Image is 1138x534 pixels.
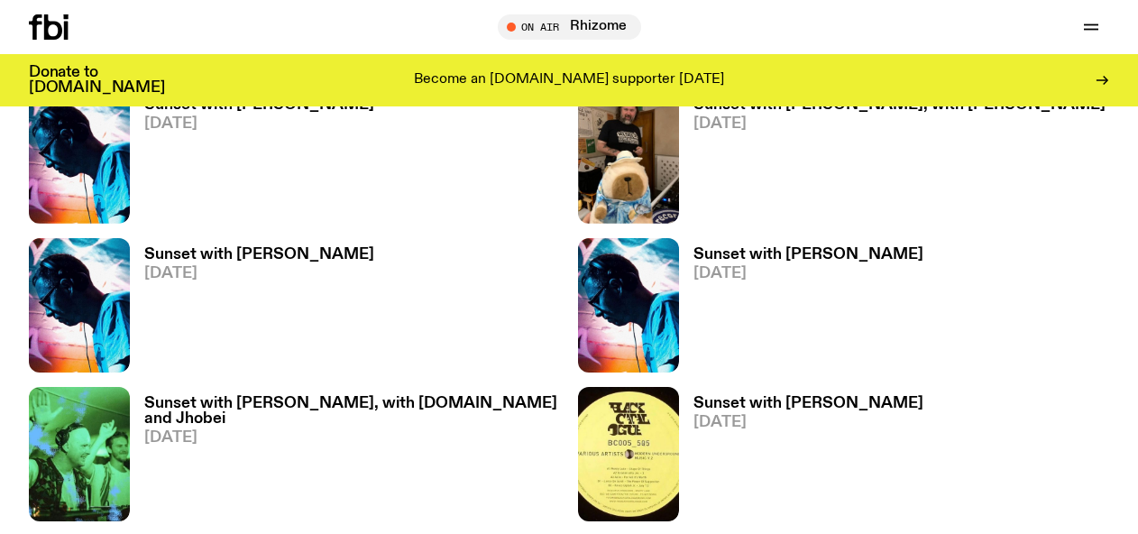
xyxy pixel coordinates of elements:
a: Sunset with [PERSON_NAME], with [DOMAIN_NAME] and Jhobei[DATE] [130,396,560,521]
a: Sunset with [PERSON_NAME][DATE] [130,97,374,223]
a: Sunset with [PERSON_NAME][DATE] [679,247,923,373]
button: On AirRhizome [498,14,641,40]
span: [DATE] [693,116,1106,132]
a: Sunset with [PERSON_NAME][DATE] [130,247,374,373]
span: [DATE] [144,116,374,132]
img: Simon Caldwell stands side on, looking downwards. He has headphones on. Behind him is a brightly ... [29,88,130,223]
a: Sunset with [PERSON_NAME][DATE] [679,396,923,521]
p: Become an [DOMAIN_NAME] supporter [DATE] [414,72,724,88]
h3: Donate to [DOMAIN_NAME] [29,65,165,96]
span: [DATE] [693,266,923,281]
a: Sunset with [PERSON_NAME], with [PERSON_NAME][DATE] [679,97,1106,223]
h3: Sunset with [PERSON_NAME] [693,247,923,262]
img: Simon Caldwell stands side on, looking downwards. He has headphones on. Behind him is a brightly ... [29,238,130,373]
h3: Sunset with [PERSON_NAME], with [DOMAIN_NAME] and Jhobei [144,396,560,427]
span: [DATE] [144,266,374,281]
h3: Sunset with [PERSON_NAME] [144,247,374,262]
img: Simon Caldwell stands side on, looking downwards. He has headphones on. Behind him is a brightly ... [578,238,679,373]
h3: Sunset with [PERSON_NAME] [693,396,923,411]
span: [DATE] [693,415,923,430]
span: [DATE] [144,430,560,446]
